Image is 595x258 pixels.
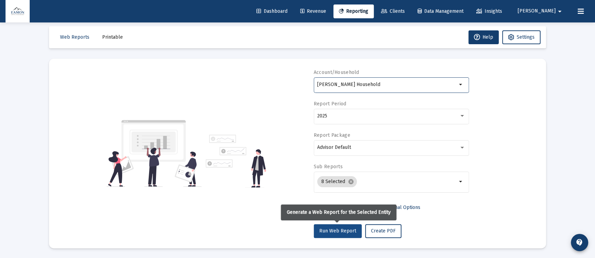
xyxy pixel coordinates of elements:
span: Create PDF [371,228,396,234]
button: Settings [502,30,540,44]
span: [PERSON_NAME] [518,8,556,14]
button: Help [468,30,499,44]
label: Report Package [314,132,350,138]
label: Account/Household [314,69,359,75]
span: Data Management [418,8,464,14]
mat-icon: arrow_drop_down [556,4,564,18]
span: Reporting [339,8,368,14]
input: Search or select an account or household [317,82,457,87]
button: Run Web Report [314,224,362,238]
span: Select Custom Period [319,204,367,210]
button: [PERSON_NAME] [509,4,572,18]
span: Run Web Report [319,228,356,234]
a: Reporting [333,4,374,18]
span: Settings [517,34,535,40]
mat-icon: arrow_drop_down [457,178,465,186]
img: reporting-alt [206,135,266,188]
a: Revenue [295,4,332,18]
label: Sub Reports [314,164,343,170]
mat-icon: cancel [348,179,354,185]
span: Dashboard [256,8,287,14]
a: Insights [471,4,508,18]
mat-icon: arrow_drop_down [457,80,465,89]
mat-icon: contact_support [575,238,584,247]
span: Clients [381,8,405,14]
span: Additional Options [380,204,420,210]
button: Printable [97,30,128,44]
button: Web Reports [55,30,95,44]
span: Help [474,34,493,40]
a: Dashboard [251,4,293,18]
span: Web Reports [60,34,89,40]
mat-chip-list: Selection [317,175,457,189]
mat-chip: 8 Selected [317,176,357,187]
span: Insights [476,8,502,14]
img: reporting [107,119,202,188]
span: Revenue [300,8,326,14]
button: Create PDF [365,224,401,238]
span: 2025 [317,113,327,119]
span: Printable [102,34,123,40]
a: Data Management [412,4,469,18]
a: Clients [375,4,410,18]
span: Advisor Default [317,144,351,150]
img: Dashboard [11,4,25,18]
label: Report Period [314,101,347,107]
